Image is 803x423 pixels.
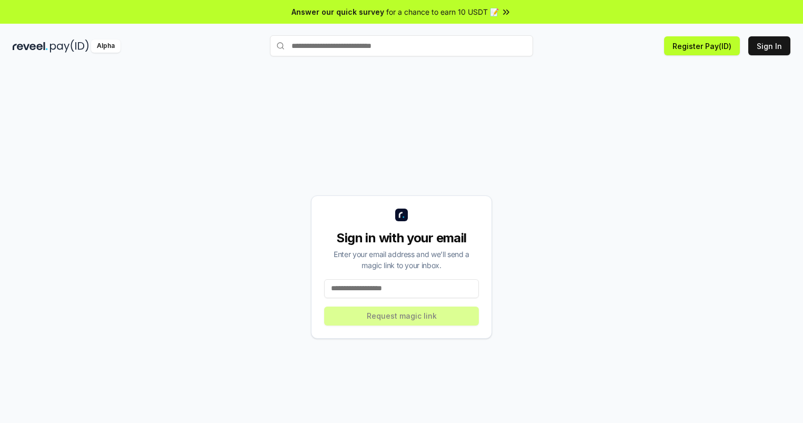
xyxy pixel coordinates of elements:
div: Enter your email address and we’ll send a magic link to your inbox. [324,249,479,271]
img: reveel_dark [13,40,48,53]
img: pay_id [50,40,89,53]
span: Answer our quick survey [292,6,384,17]
button: Register Pay(ID) [664,36,740,55]
button: Sign In [748,36,790,55]
img: logo_small [395,209,408,221]
div: Alpha [91,40,121,53]
span: for a chance to earn 10 USDT 📝 [386,6,499,17]
div: Sign in with your email [324,230,479,247]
